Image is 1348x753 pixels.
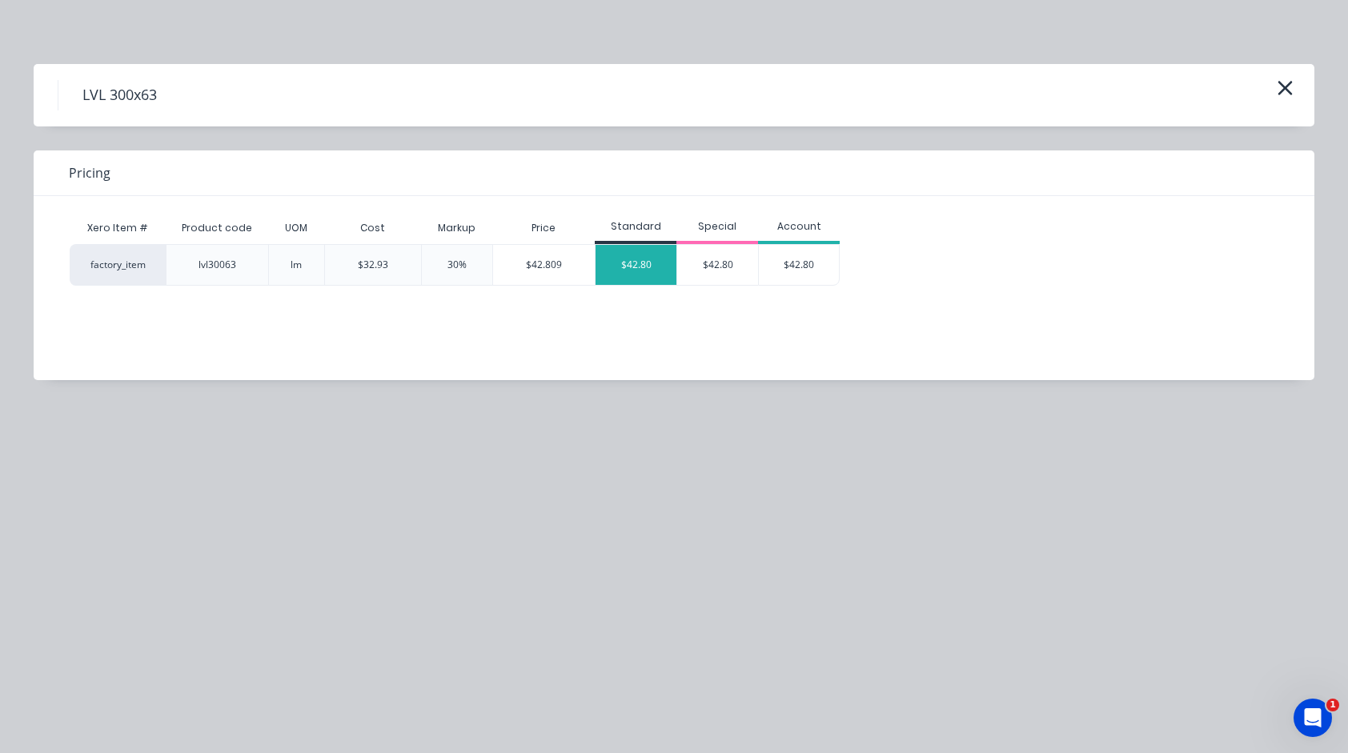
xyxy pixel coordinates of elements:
[759,245,839,285] div: $42.80
[169,208,265,248] div: Product code
[676,219,758,234] div: Special
[58,80,181,110] h4: LVL 300x63
[324,212,422,244] div: Cost
[1326,699,1339,711] span: 1
[291,258,302,272] div: lm
[758,219,840,234] div: Account
[358,258,388,272] div: $32.93
[70,244,166,286] div: factory_item
[421,212,492,244] div: Markup
[199,258,236,272] div: lvl30063
[677,245,758,285] div: $42.80
[70,212,166,244] div: Xero Item #
[595,219,676,234] div: Standard
[492,212,595,244] div: Price
[69,163,110,182] span: Pricing
[1294,699,1332,737] iframe: Intercom live chat
[447,258,467,272] div: 30%
[596,245,676,285] div: $42.80
[272,208,320,248] div: UOM
[493,245,595,285] div: $42.809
